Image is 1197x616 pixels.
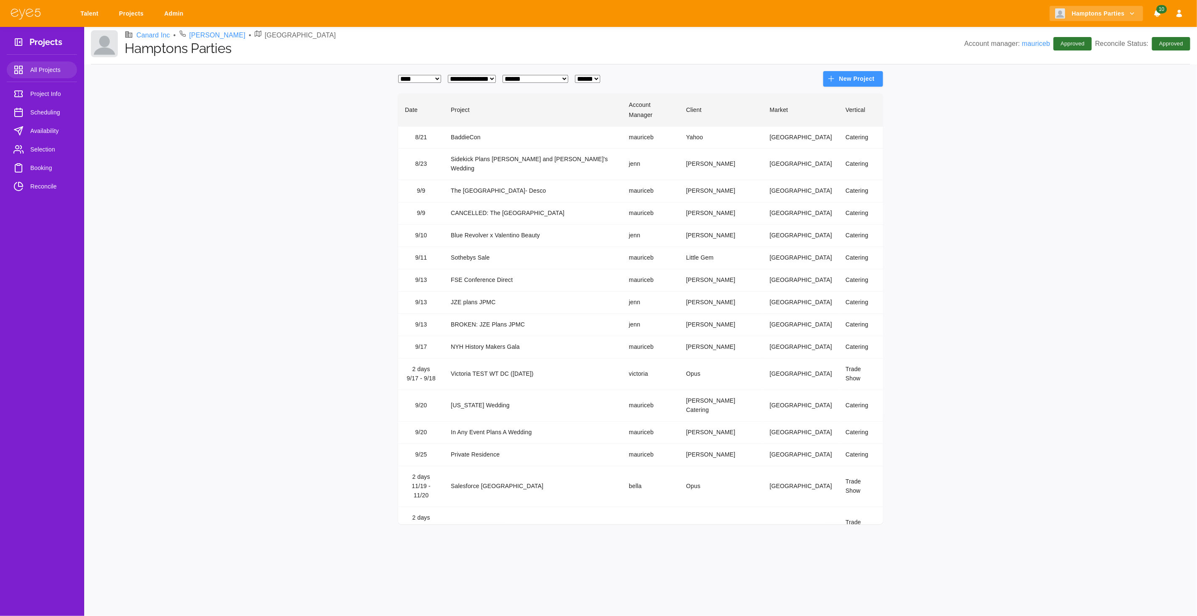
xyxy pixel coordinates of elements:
[444,314,622,336] td: BROKEN: JZE Plans JPMC
[763,466,839,507] td: [GEOGRAPHIC_DATA]
[622,225,679,247] td: jenn
[763,202,839,225] td: [GEOGRAPHIC_DATA]
[444,292,622,314] td: JZE plans JPMC
[249,30,251,40] li: •
[444,93,622,127] th: Project
[405,513,437,523] div: 2 days
[839,444,883,466] td: Catering
[136,30,170,40] a: Canard Inc
[444,390,622,422] td: [US_STATE] Wedding
[405,253,437,263] div: 9/11
[405,231,437,240] div: 9/10
[30,144,70,154] span: Selection
[30,181,70,191] span: Reconcile
[444,507,622,547] td: TEST - Salesforce CHI
[444,225,622,247] td: Blue Revolver x Valentino Beauty
[679,314,763,336] td: [PERSON_NAME]
[7,85,77,102] a: Project Info
[679,358,763,390] td: Opus
[622,507,679,547] td: bella
[839,180,883,202] td: Catering
[444,336,622,358] td: NYH History Makers Gala
[679,444,763,466] td: [PERSON_NAME]
[405,523,437,541] div: 12/17 - 12/18
[679,336,763,358] td: [PERSON_NAME]
[763,93,839,127] th: Market
[30,89,70,99] span: Project Info
[444,269,622,292] td: FSE Conference Direct
[679,202,763,225] td: [PERSON_NAME]
[30,107,70,117] span: Scheduling
[405,133,437,142] div: 8/21
[622,202,679,225] td: mauriceb
[763,314,839,336] td: [GEOGRAPHIC_DATA]
[763,126,839,149] td: [GEOGRAPHIC_DATA]
[763,422,839,444] td: [GEOGRAPHIC_DATA]
[839,336,883,358] td: Catering
[1154,40,1188,48] span: Approved
[839,466,883,507] td: Trade Show
[622,358,679,390] td: victoria
[7,178,77,195] a: Reconcile
[763,269,839,292] td: [GEOGRAPHIC_DATA]
[679,180,763,202] td: [PERSON_NAME]
[839,202,883,225] td: Catering
[405,401,437,410] div: 9/20
[405,450,437,459] div: 9/25
[405,209,437,218] div: 9/9
[622,149,679,180] td: jenn
[7,104,77,121] a: Scheduling
[444,422,622,444] td: In Any Event Plans A Wedding
[679,422,763,444] td: [PERSON_NAME]
[405,374,437,383] div: 9/17 - 9/18
[29,37,62,50] h3: Projects
[839,247,883,269] td: Catering
[189,30,246,40] a: [PERSON_NAME]
[1050,6,1143,21] button: Hamptons Parties
[405,365,437,374] div: 2 days
[622,390,679,422] td: mauriceb
[444,247,622,269] td: Sothebys Sale
[7,122,77,139] a: Availability
[763,247,839,269] td: [GEOGRAPHIC_DATA]
[30,163,70,173] span: Booking
[622,336,679,358] td: mauriceb
[763,225,839,247] td: [GEOGRAPHIC_DATA]
[763,180,839,202] td: [GEOGRAPHIC_DATA]
[679,247,763,269] td: Little Gem
[839,225,883,247] td: Catering
[1095,37,1190,50] p: Reconcile Status:
[679,507,763,547] td: Opus
[444,126,622,149] td: BaddieCon
[405,298,437,307] div: 9/13
[405,276,437,285] div: 9/13
[839,126,883,149] td: Catering
[763,358,839,390] td: [GEOGRAPHIC_DATA]
[444,149,622,180] td: Sidekick Plans [PERSON_NAME] and [PERSON_NAME]'s Wedding
[622,466,679,507] td: bella
[7,159,77,176] a: Booking
[679,390,763,422] td: [PERSON_NAME] Catering
[1150,6,1165,21] button: Notifications
[763,292,839,314] td: [GEOGRAPHIC_DATA]
[622,314,679,336] td: jenn
[622,93,679,127] th: Account Manager
[622,126,679,149] td: mauriceb
[763,444,839,466] td: [GEOGRAPHIC_DATA]
[839,149,883,180] td: Catering
[444,358,622,390] td: Victoria TEST WT DC ([DATE])
[1022,40,1050,47] a: mauriceb
[763,336,839,358] td: [GEOGRAPHIC_DATA]
[398,93,444,127] th: Date
[125,40,964,56] h1: Hamptons Parties
[622,269,679,292] td: mauriceb
[444,444,622,466] td: Private Residence
[622,444,679,466] td: mauriceb
[839,292,883,314] td: Catering
[622,247,679,269] td: mauriceb
[114,6,152,21] a: Projects
[1055,8,1065,19] img: Client logo
[622,292,679,314] td: jenn
[7,141,77,158] a: Selection
[159,6,192,21] a: Admin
